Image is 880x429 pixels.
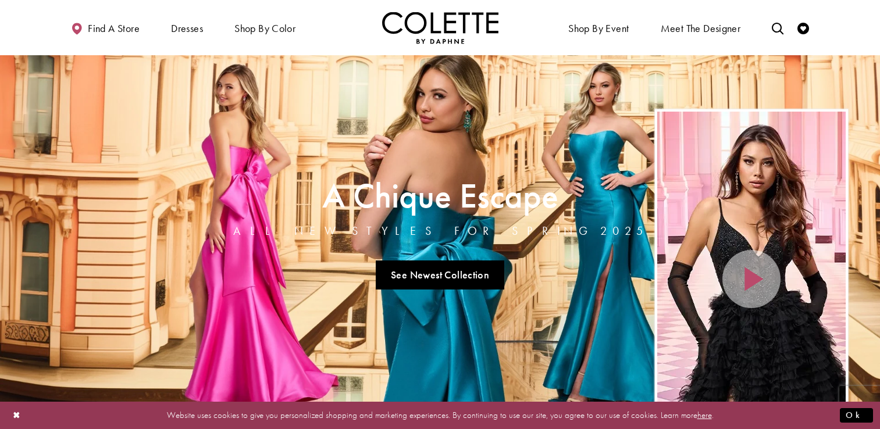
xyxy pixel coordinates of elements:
button: Submit Dialog [840,408,873,423]
span: Shop by color [234,23,295,34]
a: here [697,409,712,421]
a: Check Wishlist [795,12,812,44]
span: Dresses [168,12,206,44]
ul: Slider Links [230,256,651,294]
span: Find a store [88,23,140,34]
a: Visit Home Page [382,12,498,44]
img: Colette by Daphne [382,12,498,44]
a: See Newest Collection A Chique Escape All New Styles For Spring 2025 [376,260,505,289]
a: Find a store [68,12,142,44]
span: Shop By Event [568,23,629,34]
button: Close Dialog [7,405,27,426]
p: Website uses cookies to give you personalized shopping and marketing experiences. By continuing t... [84,407,796,423]
span: Shop By Event [565,12,632,44]
a: Toggle search [769,12,786,44]
span: Dresses [171,23,203,34]
span: Meet the designer [661,23,741,34]
a: Meet the designer [658,12,744,44]
span: Shop by color [231,12,298,44]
